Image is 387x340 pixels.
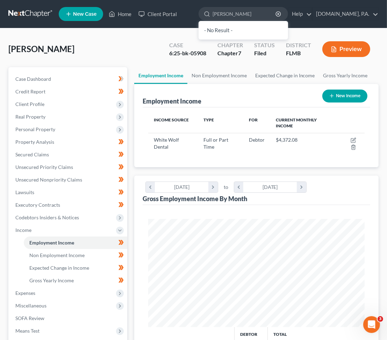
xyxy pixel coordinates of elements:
[15,202,60,208] span: Executory Contracts
[15,303,46,309] span: Miscellaneous
[213,7,277,20] input: Search by name...
[286,49,311,57] div: FLMB
[105,8,135,20] a: Home
[169,41,206,49] div: Case
[288,8,312,20] a: Help
[243,182,297,192] div: [DATE]
[15,290,35,296] span: Expenses
[29,265,89,271] span: Expected Change in Income
[249,117,258,122] span: For
[15,328,40,334] span: Means Test
[322,41,370,57] button: Preview
[224,184,228,191] span: to
[238,50,241,56] span: 7
[15,177,82,183] span: Unsecured Nonpriority Claims
[15,139,54,145] span: Property Analysis
[187,67,251,84] a: Non Employment Income
[15,101,44,107] span: Client Profile
[29,240,74,246] span: Employment Income
[146,182,155,192] i: chevron_left
[217,41,243,49] div: Chapter
[24,262,127,274] a: Expected Change in Income
[15,315,44,321] span: SOFA Review
[135,8,180,20] a: Client Portal
[10,148,127,161] a: Secured Claims
[10,199,127,211] a: Executory Contracts
[24,236,127,249] a: Employment Income
[15,164,73,170] span: Unsecured Priority Claims
[154,117,189,122] span: Income Source
[199,21,288,40] div: - No Result -
[73,12,96,17] span: New Case
[8,44,74,54] span: [PERSON_NAME]
[15,76,51,82] span: Case Dashboard
[203,137,228,150] span: Full or Part Time
[234,182,244,192] i: chevron_left
[15,227,31,233] span: Income
[29,252,85,258] span: Non Employment Income
[15,88,45,94] span: Credit Report
[143,194,247,203] div: Gross Employment Income By Month
[10,312,127,325] a: SOFA Review
[276,137,298,143] span: $4,372.08
[10,136,127,148] a: Property Analysis
[134,67,187,84] a: Employment Income
[286,41,311,49] div: District
[208,182,218,192] i: chevron_right
[24,274,127,287] a: Gross Yearly Income
[203,117,214,122] span: Type
[155,182,208,192] div: [DATE]
[10,186,127,199] a: Lawsuits
[143,97,201,105] div: Employment Income
[378,316,383,322] span: 3
[15,189,34,195] span: Lawsuits
[10,85,127,98] a: Credit Report
[249,137,265,143] span: Debtor
[363,316,380,333] iframe: Intercom live chat
[322,90,367,102] button: New Income
[313,8,378,20] a: [DOMAIN_NAME], P.A.
[15,214,79,220] span: Codebtors Insiders & Notices
[251,67,319,84] a: Expected Change in Income
[154,137,179,150] span: White Wolf Dental
[10,73,127,85] a: Case Dashboard
[15,126,55,132] span: Personal Property
[15,151,49,157] span: Secured Claims
[276,117,317,128] span: Current Monthly Income
[297,182,306,192] i: chevron_right
[319,67,372,84] a: Gross Yearly Income
[15,114,45,120] span: Real Property
[24,249,127,262] a: Non Employment Income
[254,49,275,57] div: Filed
[29,277,74,283] span: Gross Yearly Income
[217,49,243,57] div: Chapter
[254,41,275,49] div: Status
[169,49,206,57] div: 6:25-bk-05908
[10,173,127,186] a: Unsecured Nonpriority Claims
[10,161,127,173] a: Unsecured Priority Claims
